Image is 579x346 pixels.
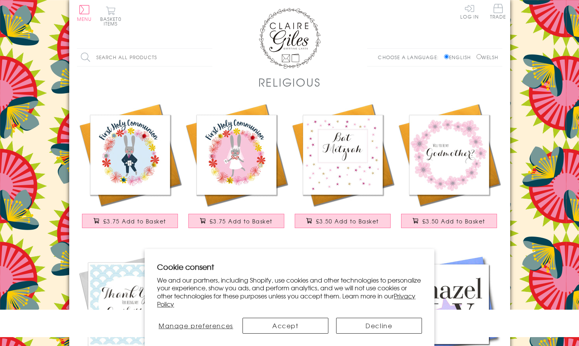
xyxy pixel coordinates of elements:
[77,102,183,208] img: First Holy Communion Card, Blue Flowers, Embellished with pompoms
[444,54,475,61] label: English
[490,4,506,20] a: Trade
[77,5,92,21] button: Menu
[295,214,391,228] button: £3.50 Add to Basket
[378,54,442,61] p: Choose a language:
[401,214,497,228] button: £3.50 Add to Basket
[103,217,166,225] span: £3.75 Add to Basket
[316,217,379,225] span: £3.50 Add to Basket
[396,102,502,236] a: Religious Occassions Card, Pink Flowers, Will you be my Godmother? £3.50 Add to Basket
[259,8,321,69] img: Claire Giles Greetings Cards
[477,54,482,59] input: Welsh
[258,74,321,90] h1: Religious
[336,318,422,334] button: Decline
[157,318,234,334] button: Manage preferences
[159,321,233,330] span: Manage preferences
[100,6,121,26] button: Basket0 items
[490,4,506,19] span: Trade
[243,318,328,334] button: Accept
[77,49,212,66] input: Search all products
[157,261,422,272] h2: Cookie consent
[396,102,502,208] img: Religious Occassions Card, Pink Flowers, Will you be my Godmother?
[77,102,183,236] a: First Holy Communion Card, Blue Flowers, Embellished with pompoms £3.75 Add to Basket
[290,102,396,208] img: Religious Occassions Card, Pink Stars, Bat Mitzvah
[444,54,449,59] input: English
[477,54,499,61] label: Welsh
[290,102,396,236] a: Religious Occassions Card, Pink Stars, Bat Mitzvah £3.50 Add to Basket
[77,15,92,22] span: Menu
[188,214,284,228] button: £3.75 Add to Basket
[183,102,290,236] a: First Holy Communion Card, Pink Flowers, Embellished with pompoms £3.75 Add to Basket
[157,276,422,308] p: We and our partners, including Shopify, use cookies and other technologies to personalize your ex...
[460,4,479,19] a: Log In
[183,102,290,208] img: First Holy Communion Card, Pink Flowers, Embellished with pompoms
[104,15,121,27] span: 0 items
[82,214,178,228] button: £3.75 Add to Basket
[210,217,273,225] span: £3.75 Add to Basket
[205,49,212,66] input: Search
[157,291,415,309] a: Privacy Policy
[422,217,485,225] span: £3.50 Add to Basket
